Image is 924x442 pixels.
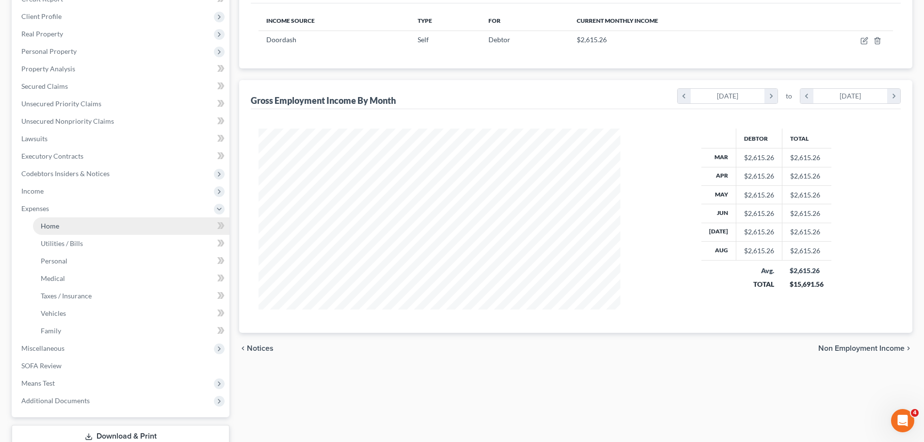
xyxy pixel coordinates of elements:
[21,30,63,38] span: Real Property
[818,344,905,352] span: Non Employment Income
[418,35,429,44] span: Self
[21,396,90,405] span: Additional Documents
[782,204,831,223] td: $2,615.26
[266,35,296,44] span: Doordash
[21,152,83,160] span: Executory Contracts
[21,12,62,20] span: Client Profile
[418,17,432,24] span: Type
[800,89,813,103] i: chevron_left
[701,242,736,260] th: Aug
[691,89,765,103] div: [DATE]
[33,305,229,322] a: Vehicles
[488,35,510,44] span: Debtor
[782,242,831,260] td: $2,615.26
[21,65,75,73] span: Property Analysis
[41,222,59,230] span: Home
[891,409,914,432] iframe: Intercom live chat
[744,246,774,256] div: $2,615.26
[782,148,831,167] td: $2,615.26
[41,292,92,300] span: Taxes / Insurance
[33,235,229,252] a: Utilities / Bills
[744,153,774,163] div: $2,615.26
[790,266,824,276] div: $2,615.26
[21,134,48,143] span: Lawsuits
[744,227,774,237] div: $2,615.26
[14,113,229,130] a: Unsecured Nonpriority Claims
[577,35,607,44] span: $2,615.26
[251,95,396,106] div: Gross Employment Income By Month
[782,129,831,148] th: Total
[14,147,229,165] a: Executory Contracts
[239,344,247,352] i: chevron_left
[21,82,68,90] span: Secured Claims
[21,344,65,352] span: Miscellaneous
[21,117,114,125] span: Unsecured Nonpriority Claims
[41,309,66,317] span: Vehicles
[744,279,774,289] div: TOTAL
[14,95,229,113] a: Unsecured Priority Claims
[33,217,229,235] a: Home
[488,17,501,24] span: For
[33,322,229,340] a: Family
[14,78,229,95] a: Secured Claims
[782,185,831,204] td: $2,615.26
[41,274,65,282] span: Medical
[786,91,792,101] span: to
[14,60,229,78] a: Property Analysis
[701,223,736,241] th: [DATE]
[887,89,900,103] i: chevron_right
[736,129,782,148] th: Debtor
[911,409,919,417] span: 4
[782,223,831,241] td: $2,615.26
[239,344,274,352] button: chevron_left Notices
[21,187,44,195] span: Income
[21,169,110,178] span: Codebtors Insiders & Notices
[744,209,774,218] div: $2,615.26
[790,279,824,289] div: $15,691.56
[678,89,691,103] i: chevron_left
[764,89,778,103] i: chevron_right
[21,361,62,370] span: SOFA Review
[14,357,229,375] a: SOFA Review
[21,204,49,213] span: Expenses
[782,167,831,185] td: $2,615.26
[33,287,229,305] a: Taxes / Insurance
[701,185,736,204] th: May
[744,171,774,181] div: $2,615.26
[21,47,77,55] span: Personal Property
[247,344,274,352] span: Notices
[813,89,888,103] div: [DATE]
[33,252,229,270] a: Personal
[577,17,658,24] span: Current Monthly Income
[33,270,229,287] a: Medical
[818,344,912,352] button: Non Employment Income chevron_right
[14,130,229,147] a: Lawsuits
[701,204,736,223] th: Jun
[41,257,67,265] span: Personal
[701,167,736,185] th: Apr
[905,344,912,352] i: chevron_right
[21,99,101,108] span: Unsecured Priority Claims
[701,148,736,167] th: Mar
[41,327,61,335] span: Family
[41,239,83,247] span: Utilities / Bills
[266,17,315,24] span: Income Source
[744,190,774,200] div: $2,615.26
[744,266,774,276] div: Avg.
[21,379,55,387] span: Means Test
